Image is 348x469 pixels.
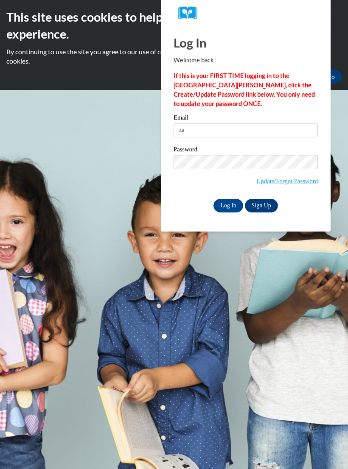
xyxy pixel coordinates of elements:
a: Update/Forgot Password [256,178,318,184]
h1: Log In [174,34,318,51]
strong: If this is your FIRST TIME logging in to the [GEOGRAPHIC_DATA][PERSON_NAME], click the Create/Upd... [174,72,315,107]
label: Password [174,146,318,155]
label: Email [174,114,318,123]
input: Log In [213,199,243,212]
h2: This site uses cookies to help improve your learning experience. [6,8,342,43]
p: By continuing to use the site you agree to our use of cookies. Use the ‘More info’ button to read... [6,47,342,66]
a: COX Campus [178,6,314,20]
p: Welcome back! [174,56,318,65]
a: Sign Up [245,199,278,212]
img: Logo brand [178,6,203,20]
